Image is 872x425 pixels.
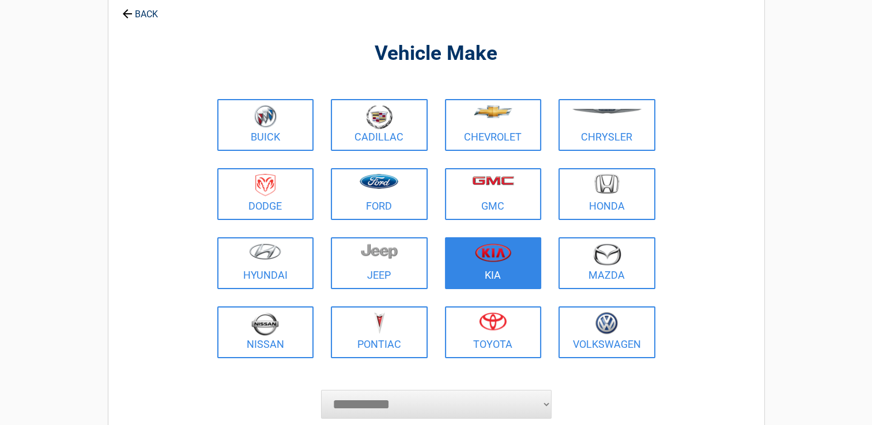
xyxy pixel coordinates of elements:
a: Volkswagen [558,306,655,358]
img: chevrolet [474,105,512,118]
img: honda [595,174,619,194]
img: buick [254,105,277,128]
img: kia [475,243,511,262]
a: Jeep [331,237,428,289]
a: GMC [445,168,542,220]
a: Chrysler [558,99,655,151]
a: Nissan [217,306,314,358]
a: Chevrolet [445,99,542,151]
img: mazda [592,243,621,265]
a: Pontiac [331,306,428,358]
a: Mazda [558,237,655,289]
a: Toyota [445,306,542,358]
img: toyota [479,312,507,331]
img: nissan [251,312,279,336]
img: dodge [255,174,275,196]
img: pontiac [373,312,385,334]
img: volkswagen [595,312,618,335]
img: jeep [361,243,398,259]
a: Honda [558,168,655,220]
a: Buick [217,99,314,151]
a: Dodge [217,168,314,220]
img: cadillac [366,105,392,129]
h2: Vehicle Make [214,40,658,67]
img: ford [360,174,398,189]
a: Ford [331,168,428,220]
img: hyundai [249,243,281,260]
img: gmc [472,176,514,185]
a: Cadillac [331,99,428,151]
img: chrysler [572,109,642,114]
a: Kia [445,237,542,289]
a: Hyundai [217,237,314,289]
